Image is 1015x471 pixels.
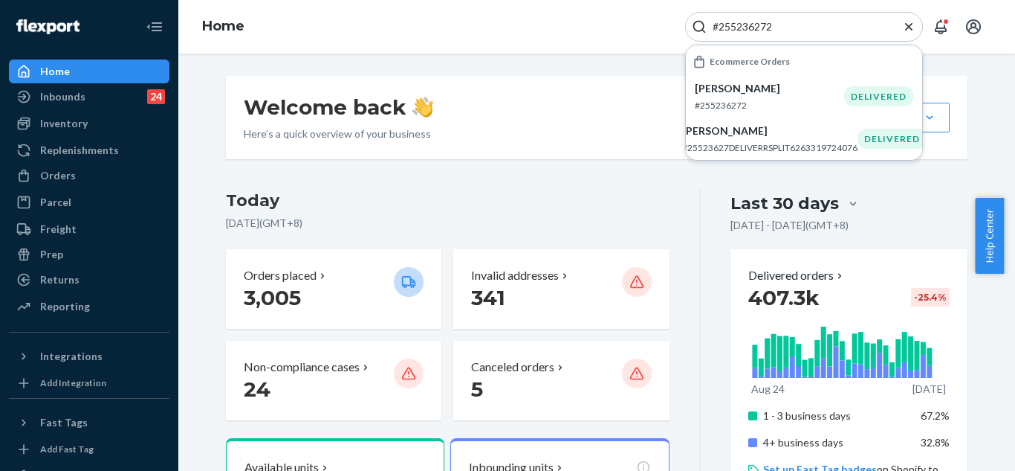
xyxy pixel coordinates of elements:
[763,435,909,450] p: 4+ business days
[921,436,950,449] span: 32.8%
[40,168,76,183] div: Orders
[9,85,169,109] a: Inbounds24
[9,374,169,392] a: Add Integration
[40,195,71,210] div: Parcel
[471,377,483,402] span: 5
[9,190,169,214] a: Parcel
[40,443,94,455] div: Add Fast Tag
[9,411,169,435] button: Fast Tags
[682,124,857,138] p: [PERSON_NAME]
[244,267,317,284] p: Orders placed
[748,285,820,310] span: 407.3k
[471,359,554,376] p: Canceled orders
[707,19,889,34] input: Search Input
[926,12,956,42] button: Open notifications
[857,129,927,149] div: DELIVERED
[695,99,844,112] p: #255236272
[244,94,433,121] h1: Welcome back
[901,19,916,35] button: Close Search
[40,222,77,237] div: Freight
[226,189,669,213] h3: Today
[40,377,106,389] div: Add Integration
[226,249,441,329] button: Orders placed 3,005
[40,349,103,364] div: Integrations
[226,341,441,420] button: Non-compliance cases 24
[40,64,70,79] div: Home
[453,341,669,420] button: Canceled orders 5
[730,218,849,233] p: [DATE] - [DATE] ( GMT+8 )
[16,19,80,34] img: Flexport logo
[40,116,88,131] div: Inventory
[9,164,169,188] a: Orders
[412,97,433,118] img: hand-wave emoji
[912,382,946,397] p: [DATE]
[40,247,63,262] div: Prep
[9,440,169,458] a: Add Fast Tag
[40,272,80,287] div: Returns
[751,382,785,397] p: Aug 24
[692,19,707,34] svg: Search Icon
[202,18,244,34] a: Home
[40,143,119,158] div: Replenishments
[911,288,950,307] div: -25.4 %
[695,81,844,96] p: [PERSON_NAME]
[140,12,169,42] button: Close Navigation
[471,267,559,284] p: Invalid addresses
[226,216,669,231] p: [DATE] ( GMT+8 )
[748,267,846,284] button: Delivered orders
[9,345,169,368] button: Integrations
[9,112,169,135] a: Inventory
[975,198,1004,274] button: Help Center
[244,285,301,310] span: 3,005
[190,5,256,48] ol: breadcrumbs
[959,12,988,42] button: Open account menu
[921,409,950,422] span: 67.2%
[9,60,169,83] a: Home
[244,359,360,376] p: Non-compliance cases
[471,285,505,310] span: 341
[9,138,169,162] a: Replenishments
[244,377,270,402] span: 24
[844,86,913,106] div: DELIVERED
[40,89,85,104] div: Inbounds
[730,192,839,215] div: Last 30 days
[40,299,90,314] div: Reporting
[9,295,169,318] a: Reporting
[453,249,669,329] button: Invalid addresses 341
[9,217,169,241] a: Freight
[763,408,909,423] p: 1 - 3 business days
[40,415,88,430] div: Fast Tags
[9,243,169,266] a: Prep
[710,57,790,66] h6: Ecommerce Orders
[682,141,857,154] p: #25523627DELIVERRSPLIT6263319724076
[244,126,433,141] p: Here’s a quick overview of your business
[147,89,165,104] div: 24
[9,268,169,292] a: Returns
